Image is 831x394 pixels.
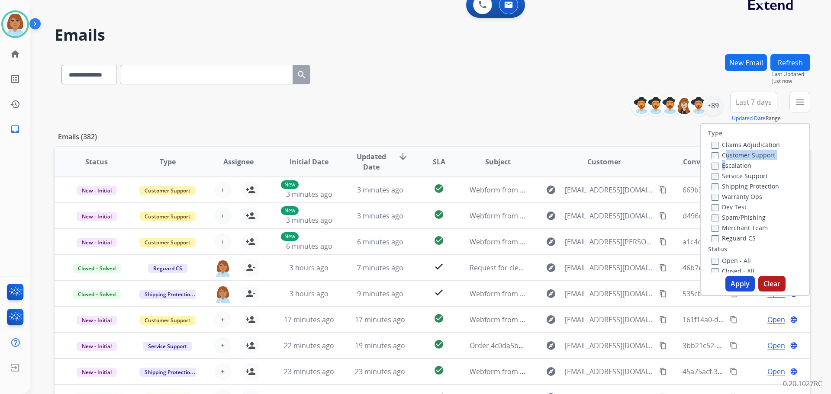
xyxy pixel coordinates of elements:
label: Status [708,245,727,253]
span: [EMAIL_ADDRESS][DOMAIN_NAME] [565,288,654,299]
span: 3 minutes ago [357,211,403,221]
button: Updated Date [732,115,766,122]
label: Open - All [712,256,751,265]
input: Warranty Ops [712,194,718,201]
span: Webform from [EMAIL_ADDRESS][DOMAIN_NAME] on [DATE] [470,185,666,195]
span: + [221,314,225,325]
span: Open [767,340,785,351]
span: Last Updated: [772,71,810,78]
mat-icon: menu [795,97,805,107]
span: 3 minutes ago [286,215,332,225]
span: 23 minutes ago [284,367,334,376]
mat-icon: person_add [245,237,256,247]
span: 6 minutes ago [286,241,332,251]
p: New [281,206,299,215]
mat-icon: person_add [245,185,256,195]
input: Service Support [712,173,718,180]
mat-icon: explore [546,211,556,221]
span: 17 minutes ago [355,315,405,324]
button: + [214,311,232,328]
button: Refresh [770,54,810,71]
label: Dev Test [712,203,747,211]
mat-icon: explore [546,366,556,377]
span: New - Initial [77,368,117,377]
mat-icon: check_circle [434,313,444,324]
mat-icon: explore [546,288,556,299]
span: [EMAIL_ADDRESS][DOMAIN_NAME] [565,263,654,273]
span: + [221,237,225,247]
mat-icon: person_add [245,314,256,325]
mat-icon: content_copy [730,342,738,349]
mat-icon: history [10,99,20,109]
mat-icon: check_circle [434,209,444,220]
button: Clear [758,276,786,291]
span: Order 4c0da5b7-ad30-4b8b-98f6-fede9930efa1 [470,341,621,350]
span: Open [767,366,785,377]
span: Conversation ID [683,157,738,167]
span: New - Initial [77,212,117,221]
div: +89 [702,95,723,116]
span: 3 minutes ago [286,189,332,199]
input: Spam/Phishing [712,215,718,221]
span: 3 hours ago [290,289,329,298]
span: Webform from [EMAIL_ADDRESS][DOMAIN_NAME] on [DATE] [470,367,666,376]
span: 3 hours ago [290,263,329,272]
span: Request for cleaning [470,263,537,272]
p: New [281,232,299,241]
button: + [214,207,232,224]
span: Customer Support [139,212,196,221]
input: Escalation [712,163,718,170]
label: Escalation [712,161,751,170]
span: 7 minutes ago [357,263,403,272]
span: Open [767,314,785,325]
mat-icon: check [434,261,444,272]
mat-icon: content_copy [659,290,667,298]
span: Closed – Solved [73,290,121,299]
mat-icon: content_copy [659,316,667,324]
span: [EMAIL_ADDRESS][DOMAIN_NAME] [565,314,654,325]
span: New - Initial [77,342,117,351]
mat-icon: content_copy [659,342,667,349]
mat-icon: language [790,342,798,349]
label: Service Support [712,172,768,180]
span: Webform from [EMAIL_ADDRESS][DOMAIN_NAME] on [DATE] [470,211,666,221]
span: 535cbf17-8275-49d4-9010-37ff3fa62330 [683,289,810,298]
span: Webform from [EMAIL_ADDRESS][PERSON_NAME][DOMAIN_NAME] on [DATE] [470,237,719,247]
mat-icon: content_copy [730,368,738,375]
img: agent-avatar [214,285,232,303]
mat-icon: person_add [245,366,256,377]
p: 0.20.1027RC [783,378,822,389]
span: [EMAIL_ADDRESS][DOMAIN_NAME] [565,366,654,377]
span: Range [732,115,781,122]
mat-icon: person_remove [245,288,256,299]
mat-icon: content_copy [659,238,667,246]
mat-icon: content_copy [659,186,667,194]
input: Shipping Protection [712,183,718,190]
span: + [221,366,225,377]
span: [EMAIL_ADDRESS][DOMAIN_NAME] [565,185,654,195]
mat-icon: explore [546,185,556,195]
span: + [221,340,225,351]
span: Webform from [EMAIL_ADDRESS][DOMAIN_NAME] on [DATE] [470,315,666,324]
span: 6 minutes ago [357,237,403,247]
label: Reguard CS [712,234,756,242]
label: Merchant Team [712,224,768,232]
span: Shipping Protection [139,368,199,377]
span: 161f14a0-d2b4-47fe-9f03-ca1f20d8de82 [683,315,810,324]
span: [EMAIL_ADDRESS][DOMAIN_NAME] [565,211,654,221]
mat-icon: inbox [10,124,20,135]
span: 669b3329-32e5-464f-a661-ee98a49f74b4 [683,185,813,195]
input: Customer Support [712,152,718,159]
span: Shipping Protection [139,290,199,299]
mat-icon: person_add [245,211,256,221]
mat-icon: search [296,70,307,80]
span: New - Initial [77,316,117,325]
mat-icon: person_remove [245,263,256,273]
span: Initial Date [290,157,329,167]
span: 19 minutes ago [355,341,405,350]
mat-icon: explore [546,340,556,351]
input: Claims Adjudication [712,142,718,149]
span: Customer Support [139,186,196,195]
mat-icon: list_alt [10,74,20,84]
mat-icon: check_circle [434,235,444,246]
